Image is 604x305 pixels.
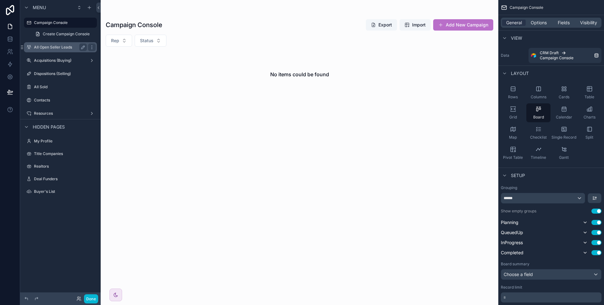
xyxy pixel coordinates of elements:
span: Fields [558,20,570,26]
span: Create Campaign Console [43,32,90,37]
div: Choose a field [501,269,601,279]
label: Realtors [34,164,96,169]
a: Acquisitions (Buying) [24,55,97,66]
label: Campaign Console [34,20,93,25]
span: Hidden pages [33,124,65,130]
span: Table [584,95,594,100]
span: Columns [531,95,546,100]
a: Resources [24,108,97,118]
button: Map [501,124,525,142]
span: Planning [501,219,518,226]
div: scrollable content [501,292,601,302]
button: Choose a field [501,269,601,280]
button: Rows [501,83,525,102]
span: Cards [559,95,569,100]
span: Menu [33,4,46,11]
label: Title Companies [34,151,96,156]
label: Board summary [501,262,529,267]
button: Single Record [552,124,576,142]
a: Contacts [24,95,97,105]
label: Acquisitions (Buying) [34,58,87,63]
span: CRM Draft [540,50,559,55]
label: Resources [34,111,87,116]
a: Title Companies [24,149,97,159]
button: Board [526,103,551,122]
span: Gantt [559,155,569,160]
a: CRM DraftCampaign Console [528,48,601,63]
span: Map [509,135,517,140]
button: Split [577,124,601,142]
button: Table [577,83,601,102]
span: Timeline [531,155,546,160]
span: Grid [509,115,517,120]
span: Calendar [556,115,572,120]
button: Grid [501,103,525,122]
label: My Profile [34,139,96,144]
label: Dispositions (Selling) [34,71,96,76]
label: Contacts [34,98,96,103]
span: Completed [501,250,523,256]
span: Charts [584,115,596,120]
a: Campaign Console [24,18,97,28]
span: Split [585,135,593,140]
button: Timeline [526,144,551,163]
label: Data [501,53,526,58]
button: Columns [526,83,551,102]
span: View [511,35,522,41]
a: Create Campaign Console [31,29,97,39]
span: Campaign Console [540,55,573,60]
a: Dispositions (Selling) [24,69,97,79]
button: Cards [552,83,576,102]
span: Pivot Table [503,155,523,160]
span: Options [531,20,547,26]
span: Rows [508,95,518,100]
img: Airtable Logo [531,53,536,58]
span: Single Record [551,135,576,140]
a: My Profile [24,136,97,146]
a: Buyer's List [24,187,97,197]
a: All Open Seller Leads [24,42,97,52]
label: Show empty groups [501,209,536,214]
a: Deal Funders [24,174,97,184]
span: QueuedUp [501,229,523,236]
label: Deal Funders [34,176,96,181]
a: All Sold [24,82,97,92]
label: All Open Seller Leads [34,45,84,50]
button: Checklist [526,124,551,142]
label: Buyer's List [34,189,96,194]
span: Setup [511,172,525,179]
span: Campaign Console [510,5,543,10]
button: Done [84,294,98,303]
span: Visibility [580,20,597,26]
span: Board [533,115,544,120]
span: Layout [511,70,529,77]
button: Charts [577,103,601,122]
label: Grouping [501,185,517,190]
button: Calendar [552,103,576,122]
span: General [506,20,522,26]
button: Gantt [552,144,576,163]
button: Pivot Table [501,144,525,163]
a: Realtors [24,161,97,171]
span: Checklist [530,135,547,140]
label: All Sold [34,84,96,89]
span: InProgress [501,239,523,246]
label: Record limit [501,285,522,290]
